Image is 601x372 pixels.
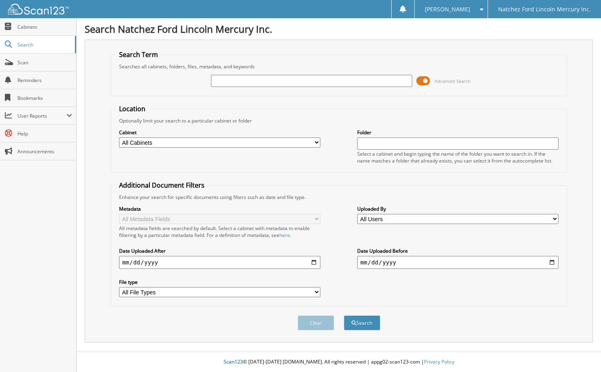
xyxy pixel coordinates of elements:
[115,194,563,201] div: Enhance your search for specific documents using filters such as date and file type.
[77,352,601,372] div: © [DATE]-[DATE] [DOMAIN_NAME]. All rights reserved | appg02-scan123-com |
[115,117,563,124] div: Optionally limit your search to a particular cabinet or folder
[8,4,69,15] img: scan123-logo-white.svg
[17,148,72,155] span: Announcements
[17,41,71,48] span: Search
[115,104,149,113] legend: Location
[224,358,243,365] span: Scan123
[357,256,558,269] input: end
[115,63,563,70] div: Searches all cabinets, folders, files, metadata, and keywords
[357,247,558,254] label: Date Uploaded Before
[85,22,593,36] h1: Search Natchez Ford Lincoln Mercury Inc.
[17,112,66,119] span: User Reports
[435,78,471,84] span: Advanced Search
[357,150,558,164] div: Select a cabinet and begin typing the name of the folder you want to search in. If the name match...
[17,23,72,30] span: Cabinets
[424,358,454,365] a: Privacy Policy
[119,247,320,254] label: Date Uploaded After
[17,59,72,66] span: Scan
[298,315,334,330] button: Clear
[119,225,320,239] div: All metadata fields are searched by default. Select a cabinet with metadata to enable filtering b...
[344,315,380,330] button: Search
[498,7,591,12] span: Natchez Ford Lincoln Mercury Inc.
[17,77,72,84] span: Reminders
[17,95,72,101] span: Bookmarks
[115,181,209,190] legend: Additional Document Filters
[279,232,290,239] a: here
[115,50,162,59] legend: Search Term
[17,130,72,137] span: Help
[119,205,320,212] label: Metadata
[119,279,320,285] label: File type
[425,7,470,12] span: [PERSON_NAME]
[357,205,558,212] label: Uploaded By
[119,129,320,136] label: Cabinet
[119,256,320,269] input: start
[357,129,558,136] label: Folder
